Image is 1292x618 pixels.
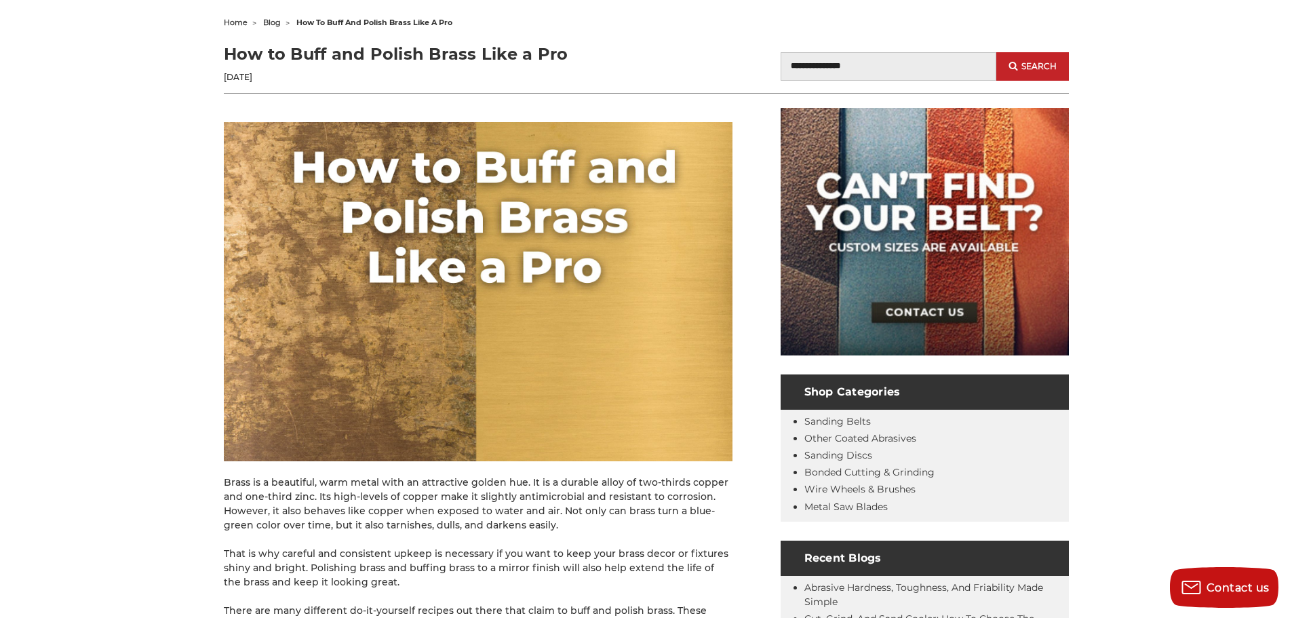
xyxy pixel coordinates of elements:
[1170,567,1278,608] button: Contact us
[996,52,1068,81] button: Search
[296,18,452,27] span: how to buff and polish brass like a pro
[781,374,1069,410] h4: Shop Categories
[804,466,935,478] a: Bonded Cutting & Grinding
[781,541,1069,576] h4: Recent Blogs
[804,449,872,461] a: Sanding Discs
[224,71,646,83] p: [DATE]
[1021,62,1057,71] span: Search
[804,415,871,427] a: Sanding Belts
[224,547,732,590] p: That is why careful and consistent upkeep is necessary if you want to keep your brass decor or fi...
[804,501,888,513] a: Metal Saw Blades
[1207,581,1270,594] span: Contact us
[263,18,281,27] a: blog
[804,581,1043,608] a: Abrasive Hardness, Toughness, and Friability Made Simple
[804,483,916,495] a: Wire Wheels & Brushes
[781,108,1069,355] img: promo banner for custom belts.
[224,42,646,66] h1: How to Buff and Polish Brass Like a Pro
[804,432,916,444] a: Other Coated Abrasives
[224,476,732,533] p: Brass is a beautiful, warm metal with an attractive golden hue. It is a durable alloy of two-thir...
[224,18,248,27] a: home
[224,122,732,461] img: How to buff and polish brass like a pro - clean tarnish and get a mirror reflection finish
